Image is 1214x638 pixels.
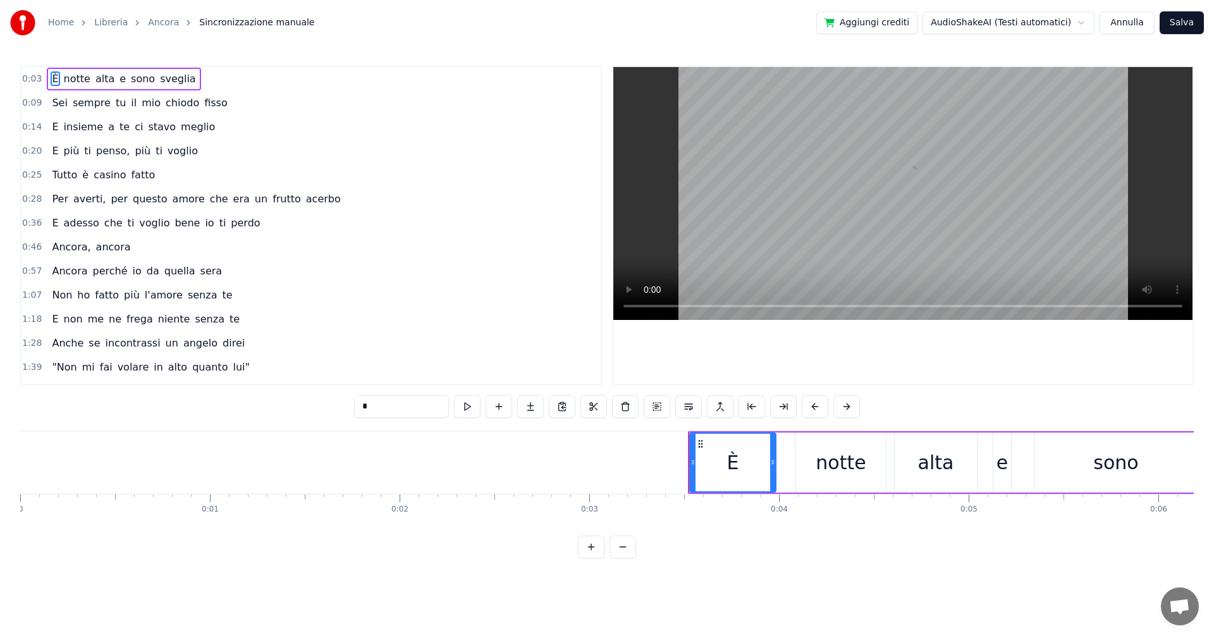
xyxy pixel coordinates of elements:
[232,192,251,206] span: era
[92,168,127,182] span: casino
[193,312,226,326] span: senza
[130,95,138,110] span: il
[221,288,233,302] span: te
[191,360,229,374] span: quanto
[76,288,91,302] span: ho
[116,360,150,374] span: volare
[22,265,42,278] span: 0:57
[218,216,228,230] span: ti
[147,120,177,134] span: stavo
[51,240,92,254] span: Ancora,
[157,312,192,326] span: niente
[104,336,162,350] span: incontrassi
[51,71,59,86] span: È
[95,144,131,158] span: penso,
[118,120,131,134] span: te
[144,288,184,302] span: l'amore
[209,192,230,206] span: che
[99,360,114,374] span: fai
[125,312,154,326] span: frega
[22,241,42,254] span: 0:46
[221,336,246,350] span: direi
[10,10,35,35] img: youka
[1160,11,1204,34] button: Salva
[816,448,866,477] div: notte
[228,312,241,326] span: te
[581,505,598,515] div: 0:03
[51,264,89,278] span: Ancora
[391,505,408,515] div: 0:02
[203,95,229,110] span: fisso
[918,448,954,477] div: alta
[173,216,201,230] span: bene
[51,216,59,230] span: E
[187,288,219,302] span: senza
[22,121,42,133] span: 0:14
[22,361,42,374] span: 1:39
[305,192,342,206] span: acerbo
[164,95,200,110] span: chiodo
[133,120,144,134] span: ci
[22,313,42,326] span: 1:18
[103,216,124,230] span: che
[81,168,90,182] span: è
[107,312,123,326] span: ne
[132,192,169,206] span: questo
[148,16,179,29] a: Ancora
[199,264,224,278] span: sera
[22,73,42,85] span: 0:03
[71,95,112,110] span: sempre
[171,192,206,206] span: amore
[816,11,917,34] button: Aggiungi crediti
[63,71,92,86] span: notte
[18,505,23,515] div: 0
[182,336,219,350] span: angelo
[51,360,78,374] span: "Non
[771,505,788,515] div: 0:04
[230,216,261,230] span: perdo
[51,120,59,134] span: E
[72,192,107,206] span: averti,
[22,145,42,157] span: 0:20
[63,312,84,326] span: non
[63,216,101,230] span: adesso
[164,336,180,350] span: un
[271,192,302,206] span: frutto
[94,16,128,29] a: Libreria
[202,505,219,515] div: 0:01
[254,192,269,206] span: un
[152,360,164,374] span: in
[83,144,92,158] span: ti
[145,264,161,278] span: da
[166,144,199,158] span: voglio
[114,95,127,110] span: tu
[94,288,120,302] span: fatto
[1150,505,1167,515] div: 0:06
[140,95,162,110] span: mio
[51,168,78,182] span: Tutto
[180,120,216,134] span: meglio
[87,336,101,350] span: se
[51,312,59,326] span: E
[22,217,42,230] span: 0:36
[1100,11,1155,34] button: Annulla
[63,120,105,134] span: insieme
[231,360,250,374] span: lui"
[130,71,156,86] span: sono
[1093,448,1138,477] div: sono
[133,144,152,158] span: più
[63,144,81,158] span: più
[51,192,70,206] span: Per
[130,168,156,182] span: fatto
[163,264,197,278] span: quella
[1161,587,1199,625] div: Aprire la chat
[126,216,136,230] span: ti
[109,192,129,206] span: per
[22,337,42,350] span: 1:28
[81,360,96,374] span: mi
[118,71,127,86] span: e
[167,360,188,374] span: alto
[22,289,42,302] span: 1:07
[22,169,42,181] span: 0:25
[132,264,143,278] span: io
